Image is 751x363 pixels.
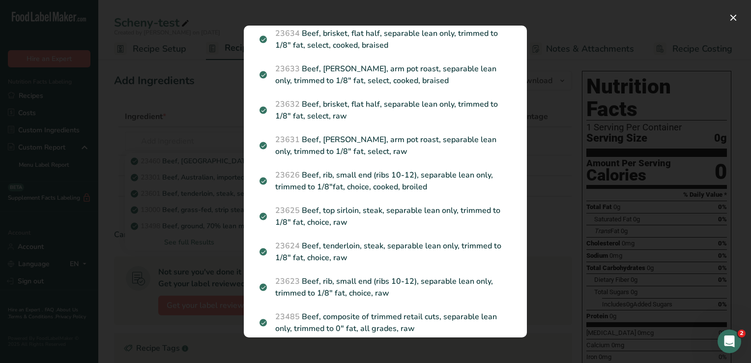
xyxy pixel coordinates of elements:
[260,28,511,51] p: Beef, brisket, flat half, separable lean only, trimmed to 1/8" fat, select, cooked, braised
[718,330,741,353] iframe: Intercom live chat
[275,276,300,287] span: 23623
[260,134,511,157] p: Beef, [PERSON_NAME], arm pot roast, separable lean only, trimmed to 1/8" fat, select, raw
[275,170,300,181] span: 23626
[275,134,300,145] span: 23631
[260,169,511,193] p: Beef, rib, small end (ribs 10-12), separable lean only, trimmed to 1/8"fat, choice, cooked, broiled
[275,205,300,216] span: 23625
[275,63,300,74] span: 23633
[275,241,300,251] span: 23624
[275,99,300,110] span: 23632
[260,240,511,264] p: Beef, tenderloin, steak, separable lean only, trimmed to 1/8" fat, choice, raw
[260,63,511,87] p: Beef, [PERSON_NAME], arm pot roast, separable lean only, trimmed to 1/8" fat, select, cooked, bra...
[275,28,300,39] span: 23634
[260,311,511,334] p: Beef, composite of trimmed retail cuts, separable lean only, trimmed to 0" fat, all grades, raw
[260,205,511,228] p: Beef, top sirloin, steak, separable lean only, trimmed to 1/8" fat, choice, raw
[260,275,511,299] p: Beef, rib, small end (ribs 10-12), separable lean only, trimmed to 1/8" fat, choice, raw
[260,98,511,122] p: Beef, brisket, flat half, separable lean only, trimmed to 1/8" fat, select, raw
[275,311,300,322] span: 23485
[738,330,746,337] span: 2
